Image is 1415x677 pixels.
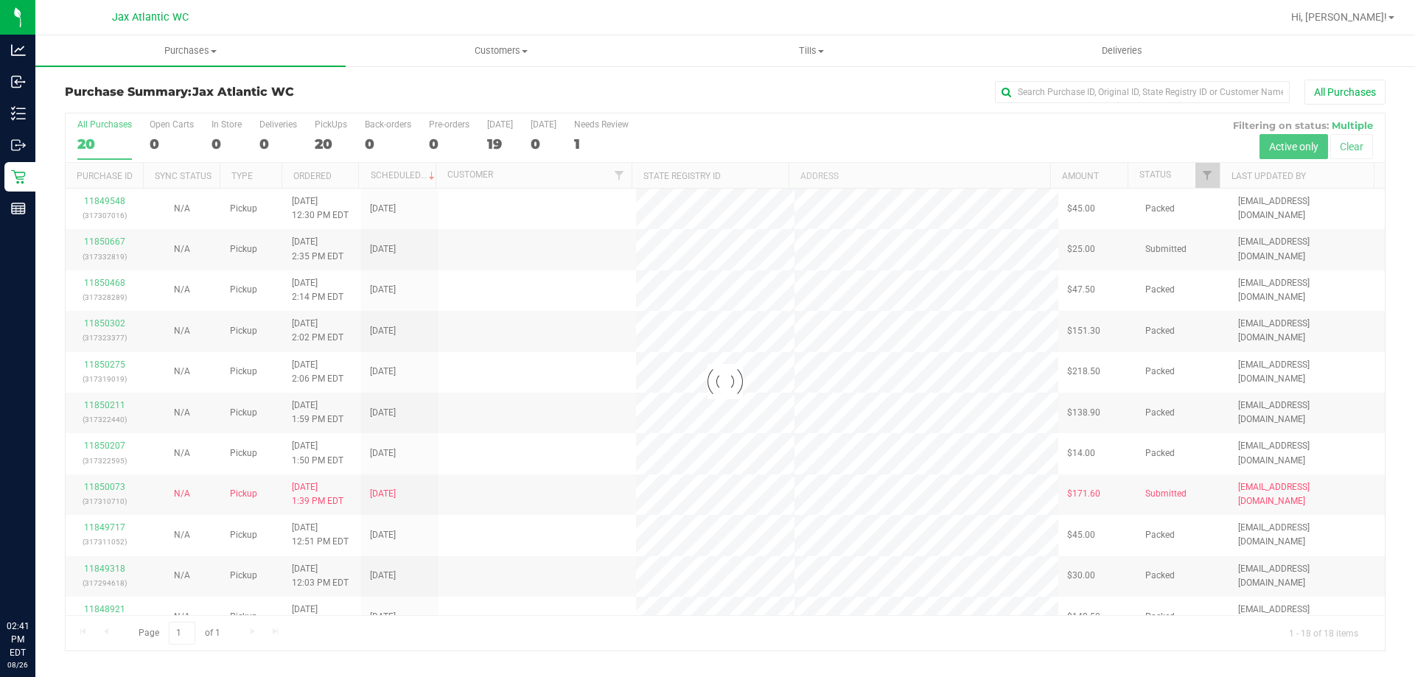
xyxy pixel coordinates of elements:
span: Purchases [35,44,346,57]
a: Customers [346,35,656,66]
a: Tills [656,35,966,66]
a: Deliveries [967,35,1277,66]
h3: Purchase Summary: [65,85,505,99]
inline-svg: Analytics [11,43,26,57]
inline-svg: Retail [11,169,26,184]
input: Search Purchase ID, Original ID, State Registry ID or Customer Name... [995,81,1290,103]
span: Jax Atlantic WC [112,11,189,24]
span: Jax Atlantic WC [192,85,294,99]
p: 02:41 PM EDT [7,620,29,659]
inline-svg: Outbound [11,138,26,152]
button: All Purchases [1304,80,1386,105]
span: Customers [346,44,655,57]
inline-svg: Inbound [11,74,26,89]
iframe: Resource center [15,559,59,603]
p: 08/26 [7,659,29,670]
span: Tills [657,44,965,57]
span: Hi, [PERSON_NAME]! [1291,11,1387,23]
span: Deliveries [1082,44,1162,57]
inline-svg: Reports [11,201,26,216]
a: Purchases [35,35,346,66]
inline-svg: Inventory [11,106,26,121]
